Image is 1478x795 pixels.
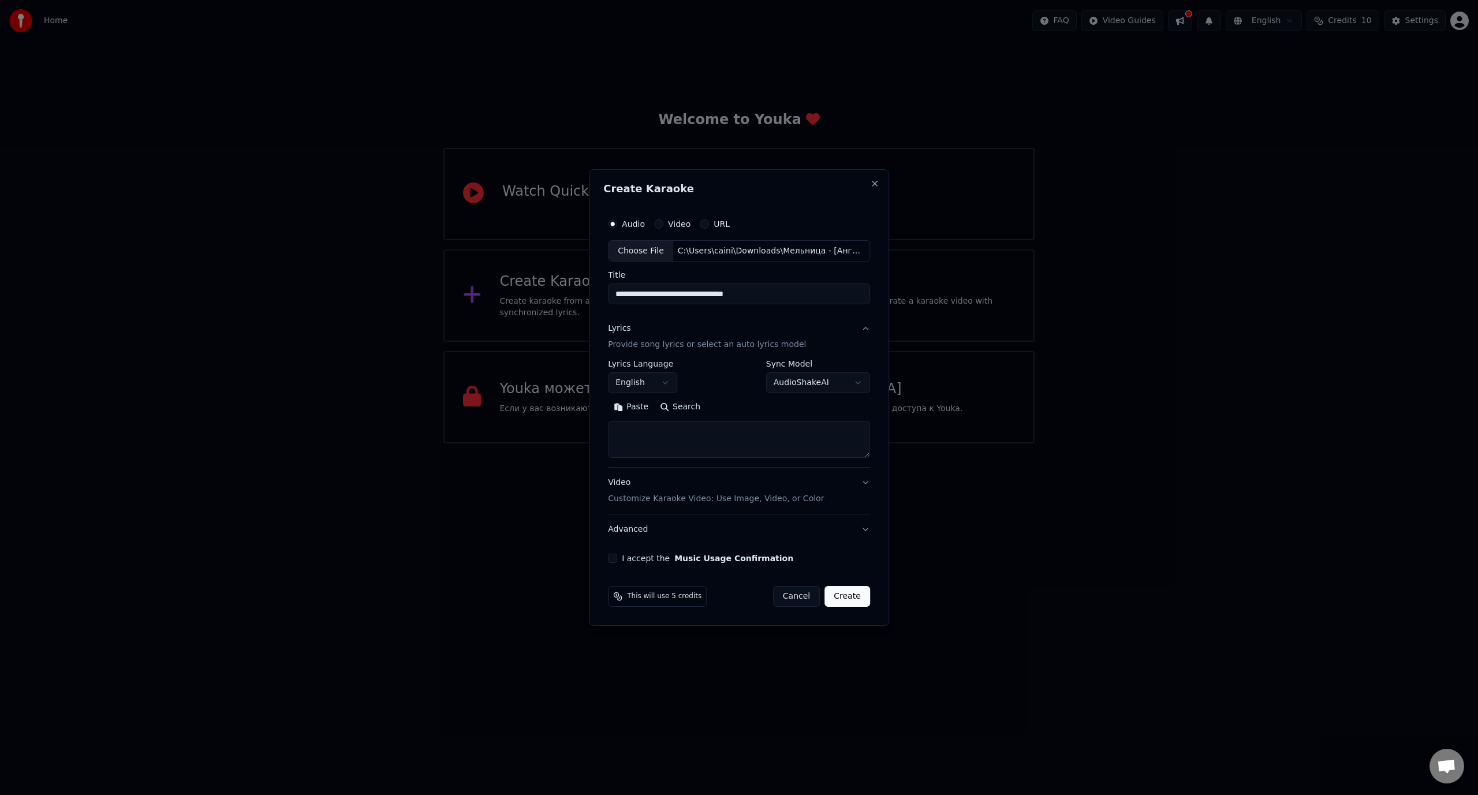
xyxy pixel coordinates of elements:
[608,514,870,544] button: Advanced
[608,493,824,505] p: Customize Karaoke Video: Use Image, Video, or Color
[654,398,706,417] button: Search
[608,468,870,514] button: VideoCustomize Karaoke Video: Use Image, Video, or Color
[668,220,691,228] label: Video
[622,220,645,228] label: Audio
[608,477,824,505] div: Video
[622,554,793,562] label: I accept the
[824,586,870,607] button: Create
[608,314,870,360] button: LyricsProvide song lyrics or select an auto lyrics model
[673,245,869,257] div: C:\Users\caini\Downloads\Мельница - [Ангелофрения] Контрабанда.mp3
[608,360,677,368] label: Lyrics Language
[674,554,793,562] button: I accept the
[627,592,701,601] span: This will use 5 credits
[773,586,820,607] button: Cancel
[608,323,630,335] div: Lyrics
[609,241,673,262] div: Choose File
[608,398,654,417] button: Paste
[714,220,730,228] label: URL
[603,184,875,194] h2: Create Karaoke
[608,271,870,279] label: Title
[608,339,806,351] p: Provide song lyrics or select an auto lyrics model
[608,360,870,468] div: LyricsProvide song lyrics or select an auto lyrics model
[766,360,870,368] label: Sync Model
